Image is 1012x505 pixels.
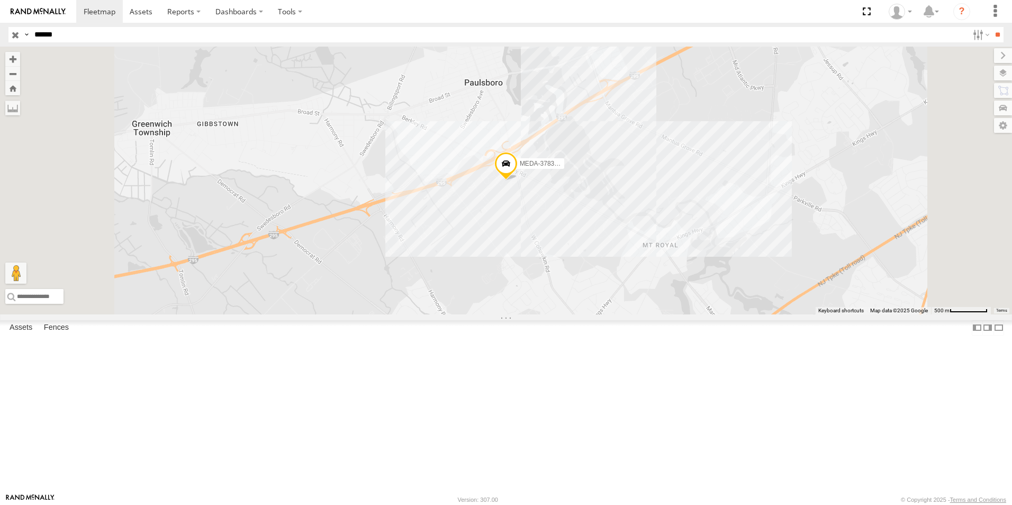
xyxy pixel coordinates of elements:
[4,320,38,335] label: Assets
[11,8,66,15] img: rand-logo.svg
[818,307,864,314] button: Keyboard shortcuts
[5,66,20,81] button: Zoom out
[458,497,498,503] div: Version: 307.00
[5,263,26,284] button: Drag Pegman onto the map to open Street View
[953,3,970,20] i: ?
[901,497,1006,503] div: © Copyright 2025 -
[934,308,950,313] span: 500 m
[950,497,1006,503] a: Terms and Conditions
[5,101,20,115] label: Measure
[885,4,916,20] div: John Mertens
[5,52,20,66] button: Zoom in
[969,27,991,42] label: Search Filter Options
[996,309,1007,313] a: Terms (opens in new tab)
[982,320,993,336] label: Dock Summary Table to the Right
[22,27,31,42] label: Search Query
[993,320,1004,336] label: Hide Summary Table
[972,320,982,336] label: Dock Summary Table to the Left
[5,81,20,95] button: Zoom Home
[870,308,928,313] span: Map data ©2025 Google
[6,494,55,505] a: Visit our Website
[520,160,581,167] span: MEDA-378371-Swing
[994,118,1012,133] label: Map Settings
[931,307,991,314] button: Map Scale: 500 m per 68 pixels
[39,320,74,335] label: Fences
